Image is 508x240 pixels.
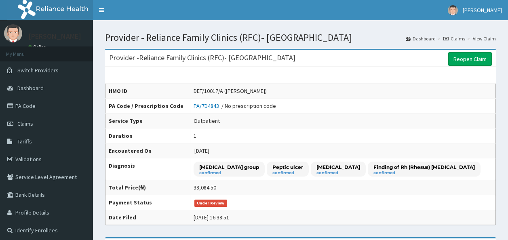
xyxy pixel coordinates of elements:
[17,138,32,145] span: Tariffs
[272,171,303,175] small: confirmed
[199,171,259,175] small: confirmed
[448,5,458,15] img: User Image
[373,171,475,175] small: confirmed
[105,195,190,210] th: Payment Status
[473,35,496,42] a: View Claim
[105,32,496,43] h1: Provider - Reliance Family Clinics (RFC)- [GEOGRAPHIC_DATA]
[105,210,190,225] th: Date Filed
[28,44,48,50] a: Online
[28,33,81,40] p: [PERSON_NAME]
[194,200,227,207] span: Under Review
[272,164,303,171] p: Peptic ulcer
[105,143,190,158] th: Encountered On
[194,87,267,95] div: DET/10017/A ([PERSON_NAME])
[4,24,22,42] img: User Image
[194,132,196,140] div: 1
[448,52,492,66] a: Reopen Claim
[17,84,44,92] span: Dashboard
[194,117,220,125] div: Outpatient
[194,102,276,110] div: / No prescription code
[105,128,190,143] th: Duration
[17,120,33,127] span: Claims
[105,84,190,99] th: HMO ID
[17,67,59,74] span: Switch Providers
[443,35,465,42] a: Claims
[105,158,190,180] th: Diagnosis
[105,99,190,114] th: PA Code / Prescription Code
[316,164,360,171] p: [MEDICAL_DATA]
[199,164,259,171] p: [MEDICAL_DATA] group
[194,183,216,192] div: 38,084.50
[194,147,209,154] span: [DATE]
[194,102,221,109] a: PA/7D4843
[109,54,295,61] h3: Provider - Reliance Family Clinics (RFC)- [GEOGRAPHIC_DATA]
[373,164,475,171] p: Finding of Rh (Rhesus) [MEDICAL_DATA]
[194,213,229,221] div: [DATE] 16:38:51
[105,114,190,128] th: Service Type
[406,35,436,42] a: Dashboard
[316,171,360,175] small: confirmed
[463,6,502,14] span: [PERSON_NAME]
[105,180,190,195] th: Total Price(₦)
